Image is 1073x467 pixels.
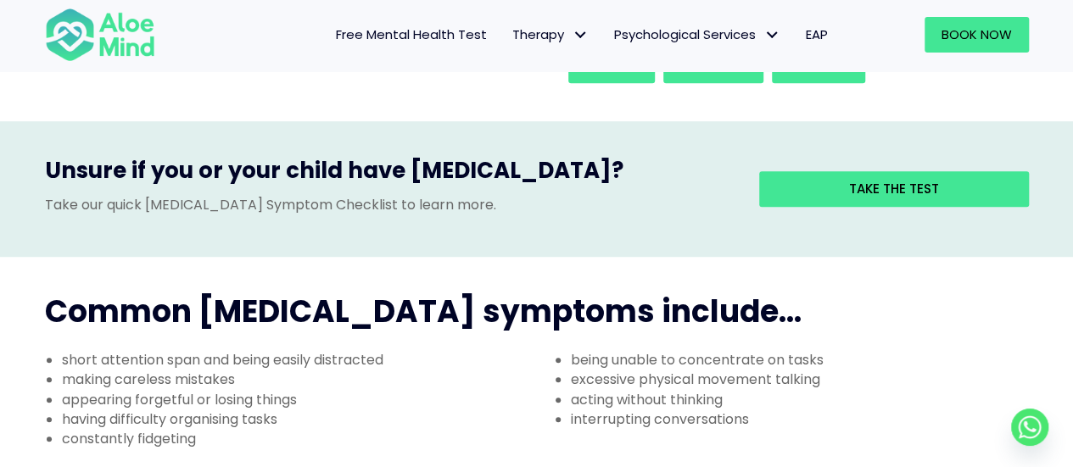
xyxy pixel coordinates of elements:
nav: Menu [177,17,841,53]
span: Take the test [849,180,939,197]
a: Free Mental Health Test [323,17,500,53]
span: Free Mental Health Test [336,25,487,43]
li: excessive physical movement talking [571,370,1046,389]
li: short attention span and being easily distracted [62,350,537,370]
li: constantly fidgeting [62,429,537,448]
span: Therapy: submenu [568,23,593,47]
li: being unable to concentrate on tasks [571,350,1046,370]
li: acting without thinking [571,390,1046,409]
span: Book Now [942,25,1012,43]
span: Psychological Services [614,25,780,43]
span: Common [MEDICAL_DATA] symptoms include... [45,290,802,333]
a: TherapyTherapy: submenu [500,17,601,53]
span: EAP [806,25,828,43]
li: appearing forgetful or losing things [62,390,537,409]
li: having difficulty organising tasks [62,409,537,429]
a: Psychological ServicesPsychological Services: submenu [601,17,793,53]
img: Aloe mind Logo [45,7,155,63]
h3: Unsure if you or your child have [MEDICAL_DATA]? [45,155,734,194]
li: making careless mistakes [62,370,537,389]
a: EAP [793,17,841,53]
span: Psychological Services: submenu [760,23,785,47]
span: Therapy [512,25,589,43]
a: Whatsapp [1011,409,1048,446]
a: Book Now [925,17,1029,53]
p: Take our quick [MEDICAL_DATA] Symptom Checklist to learn more. [45,195,734,214]
li: interrupting conversations [571,409,1046,429]
a: Take the test [759,171,1029,207]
